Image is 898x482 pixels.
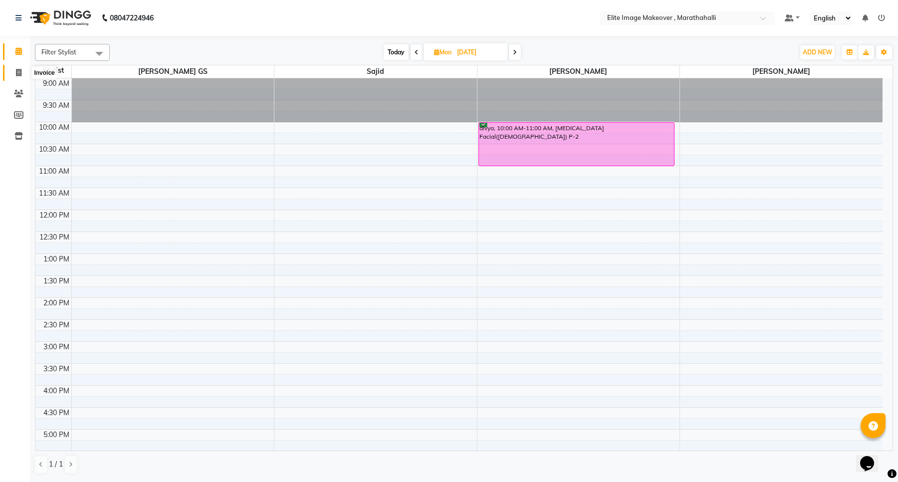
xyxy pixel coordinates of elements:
div: 2:00 PM [41,298,71,308]
div: 1:30 PM [41,276,71,286]
div: 1:00 PM [41,254,71,264]
div: 10:00 AM [37,122,71,133]
div: 3:30 PM [41,364,71,374]
span: Sajid [274,65,477,78]
div: 11:00 AM [37,166,71,177]
span: Filter Stylist [41,48,76,56]
span: 1 / 1 [49,459,63,470]
iframe: chat widget [856,442,888,472]
div: 11:30 AM [37,188,71,199]
div: 4:30 PM [41,408,71,418]
button: ADD NEW [800,45,835,59]
span: [PERSON_NAME] [477,65,680,78]
div: 3:00 PM [41,342,71,352]
input: 2025-10-06 [454,45,504,60]
div: 2:30 PM [41,320,71,330]
b: 08047224946 [110,4,154,32]
span: Mon [432,48,454,56]
div: divya, 10:00 AM-11:00 AM, [MEDICAL_DATA] Facial([DEMOGRAPHIC_DATA]) P-2 [479,123,674,166]
img: logo [25,4,94,32]
div: 9:30 AM [41,100,71,111]
span: [PERSON_NAME] [680,65,883,78]
div: 10:30 AM [37,144,71,155]
div: 12:30 PM [37,232,71,242]
div: 9:00 AM [41,78,71,89]
div: Invoice [31,67,57,79]
span: ADD NEW [803,48,832,56]
span: [PERSON_NAME] GS [72,65,274,78]
div: 12:00 PM [37,210,71,221]
div: 5:00 PM [41,430,71,440]
span: Today [384,44,409,60]
div: 4:00 PM [41,386,71,396]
